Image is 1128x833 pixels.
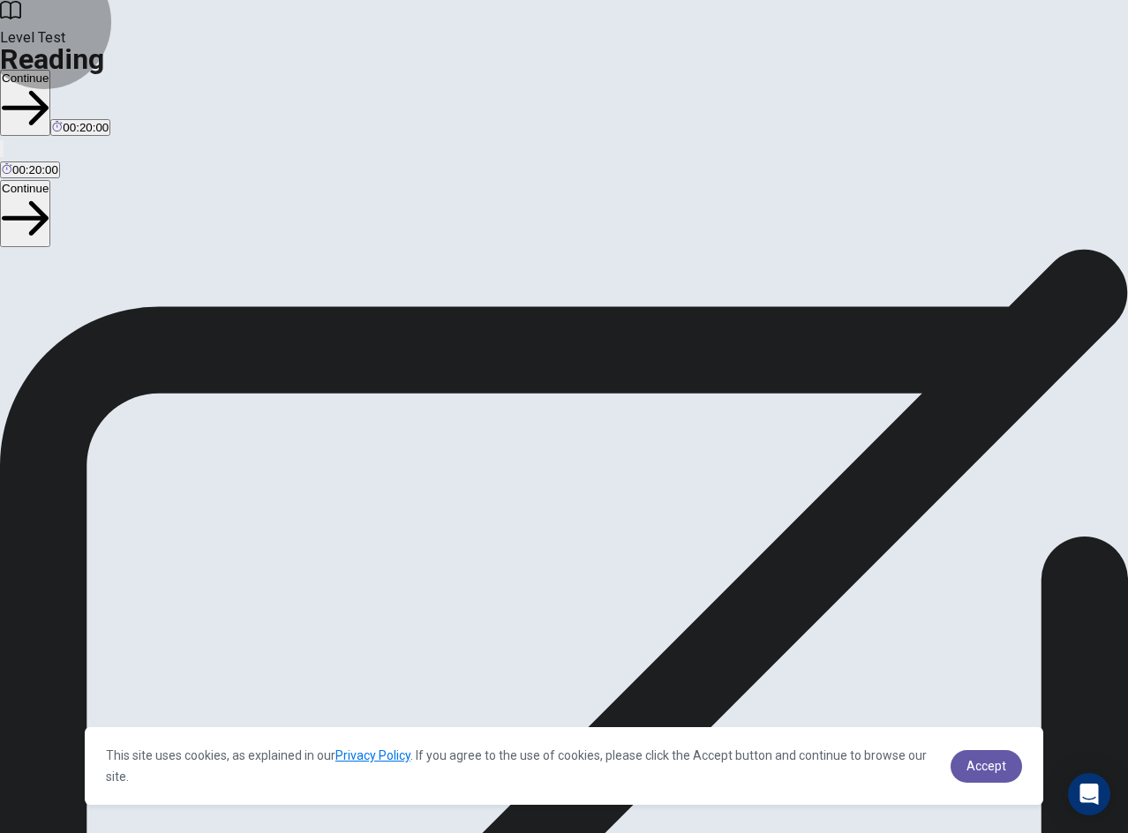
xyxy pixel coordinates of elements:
button: 00:20:00 [50,119,110,136]
a: Privacy Policy [335,748,410,762]
div: cookieconsent [85,727,1043,805]
span: Accept [966,759,1006,773]
a: dismiss cookie message [951,750,1022,783]
span: 00:20:00 [63,121,109,134]
div: Open Intercom Messenger [1068,773,1110,815]
span: This site uses cookies, as explained in our . If you agree to the use of cookies, please click th... [106,748,927,784]
span: 00:20:00 [12,163,58,176]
